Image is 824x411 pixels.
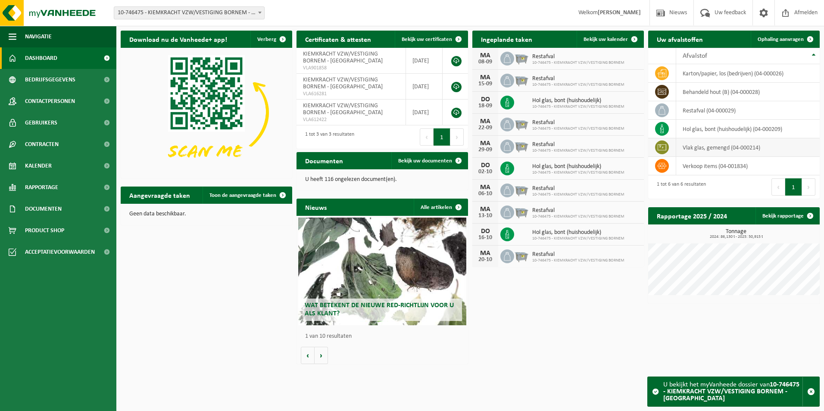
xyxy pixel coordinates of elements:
td: [DATE] [406,100,443,125]
img: WB-2500-GAL-GY-04 [514,72,529,87]
span: Restafval [532,53,624,60]
span: Documenten [25,198,62,220]
td: karton/papier, los (bedrijven) (04-000026) [676,64,820,83]
span: Contactpersonen [25,90,75,112]
div: MA [477,206,494,213]
div: MA [477,140,494,147]
img: WB-2500-GAL-GY-04 [514,50,529,65]
span: Ophaling aanvragen [758,37,804,42]
div: 1 tot 3 van 3 resultaten [301,128,354,146]
div: MA [477,250,494,257]
span: 10-746475 - KIEMKRACHT VZW/VESTIGING BORNEM [532,192,624,197]
h2: Download nu de Vanheede+ app! [121,31,236,47]
span: Restafval [532,251,624,258]
span: Acceptatievoorwaarden [25,241,95,263]
h2: Rapportage 2025 / 2024 [648,207,736,224]
td: restafval (04-000029) [676,101,820,120]
img: WB-2500-GAL-GY-04 [514,204,529,219]
span: 10-746475 - KIEMKRACHT VZW/VESTIGING BORNEM - BORNEM [114,7,264,19]
h2: Uw afvalstoffen [648,31,712,47]
td: verkoop items (04-001834) [676,157,820,175]
td: [DATE] [406,74,443,100]
a: Bekijk uw documenten [391,152,467,169]
span: Hol glas, bont (huishoudelijk) [532,163,624,170]
div: 1 tot 6 van 6 resultaten [652,177,706,196]
a: Bekijk rapportage [755,207,819,224]
a: Toon de aangevraagde taken [203,187,291,204]
span: Navigatie [25,26,52,47]
h2: Ingeplande taken [472,31,541,47]
img: WB-2500-GAL-GY-04 [514,182,529,197]
span: 10-746475 - KIEMKRACHT VZW/VESTIGING BORNEM [532,258,624,263]
div: MA [477,118,494,125]
span: Contracten [25,134,59,155]
span: Restafval [532,185,624,192]
span: Restafval [532,75,624,82]
span: Hol glas, bont (huishoudelijk) [532,97,624,104]
span: KIEMKRACHT VZW/VESTIGING BORNEM - [GEOGRAPHIC_DATA] [303,51,383,64]
div: 16-10 [477,235,494,241]
span: VLA612422 [303,116,399,123]
span: Dashboard [25,47,57,69]
span: 10-746475 - KIEMKRACHT VZW/VESTIGING BORNEM [532,148,624,153]
span: 10-746475 - KIEMKRACHT VZW/VESTIGING BORNEM [532,214,624,219]
span: Bekijk uw kalender [584,37,628,42]
div: 20-10 [477,257,494,263]
h3: Tonnage [652,229,820,239]
td: vlak glas, gemengd (04-000214) [676,138,820,157]
button: Verberg [250,31,291,48]
div: MA [477,74,494,81]
span: Verberg [257,37,276,42]
div: 06-10 [477,191,494,197]
span: Afvalstof [683,53,707,59]
span: Bedrijfsgegevens [25,69,75,90]
span: Bekijk uw certificaten [402,37,452,42]
p: 1 van 10 resultaten [305,333,464,339]
span: Product Shop [25,220,64,241]
h2: Documenten [297,152,352,169]
span: 10-746475 - KIEMKRACHT VZW/VESTIGING BORNEM [532,236,624,241]
h2: Nieuws [297,199,335,215]
span: Bekijk uw documenten [398,158,452,164]
span: Restafval [532,207,624,214]
span: 10-746475 - KIEMKRACHT VZW/VESTIGING BORNEM [532,170,624,175]
span: Restafval [532,141,624,148]
div: 15-09 [477,81,494,87]
div: U bekijkt het myVanheede dossier van [663,377,802,406]
span: VLA901858 [303,65,399,72]
span: Toon de aangevraagde taken [209,193,276,198]
img: WB-2500-GAL-GY-04 [514,248,529,263]
span: 10-746475 - KIEMKRACHT VZW/VESTIGING BORNEM - BORNEM [114,6,265,19]
a: Bekijk uw kalender [577,31,643,48]
div: DO [477,228,494,235]
td: behandeld hout (B) (04-000028) [676,83,820,101]
p: U heeft 116 ongelezen document(en). [305,177,459,183]
div: MA [477,184,494,191]
span: Restafval [532,119,624,126]
div: 02-10 [477,169,494,175]
button: Next [802,178,815,196]
p: Geen data beschikbaar. [129,211,284,217]
span: Kalender [25,155,52,177]
span: VLA616281 [303,90,399,97]
a: Ophaling aanvragen [751,31,819,48]
span: 2024: 86,130 t - 2025: 50,915 t [652,235,820,239]
span: 10-746475 - KIEMKRACHT VZW/VESTIGING BORNEM [532,60,624,65]
h2: Aangevraagde taken [121,187,199,203]
span: KIEMKRACHT VZW/VESTIGING BORNEM - [GEOGRAPHIC_DATA] [303,103,383,116]
strong: 10-746475 - KIEMKRACHT VZW/VESTIGING BORNEM - [GEOGRAPHIC_DATA] [663,381,799,402]
h2: Certificaten & attesten [297,31,380,47]
div: 13-10 [477,213,494,219]
a: Alle artikelen [414,199,467,216]
div: DO [477,96,494,103]
button: 1 [434,128,450,146]
button: Next [450,128,464,146]
span: 10-746475 - KIEMKRACHT VZW/VESTIGING BORNEM [532,104,624,109]
span: Gebruikers [25,112,57,134]
button: Volgende [315,347,328,364]
button: 1 [785,178,802,196]
div: 08-09 [477,59,494,65]
img: WB-2500-GAL-GY-04 [514,138,529,153]
button: Previous [771,178,785,196]
div: 18-09 [477,103,494,109]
